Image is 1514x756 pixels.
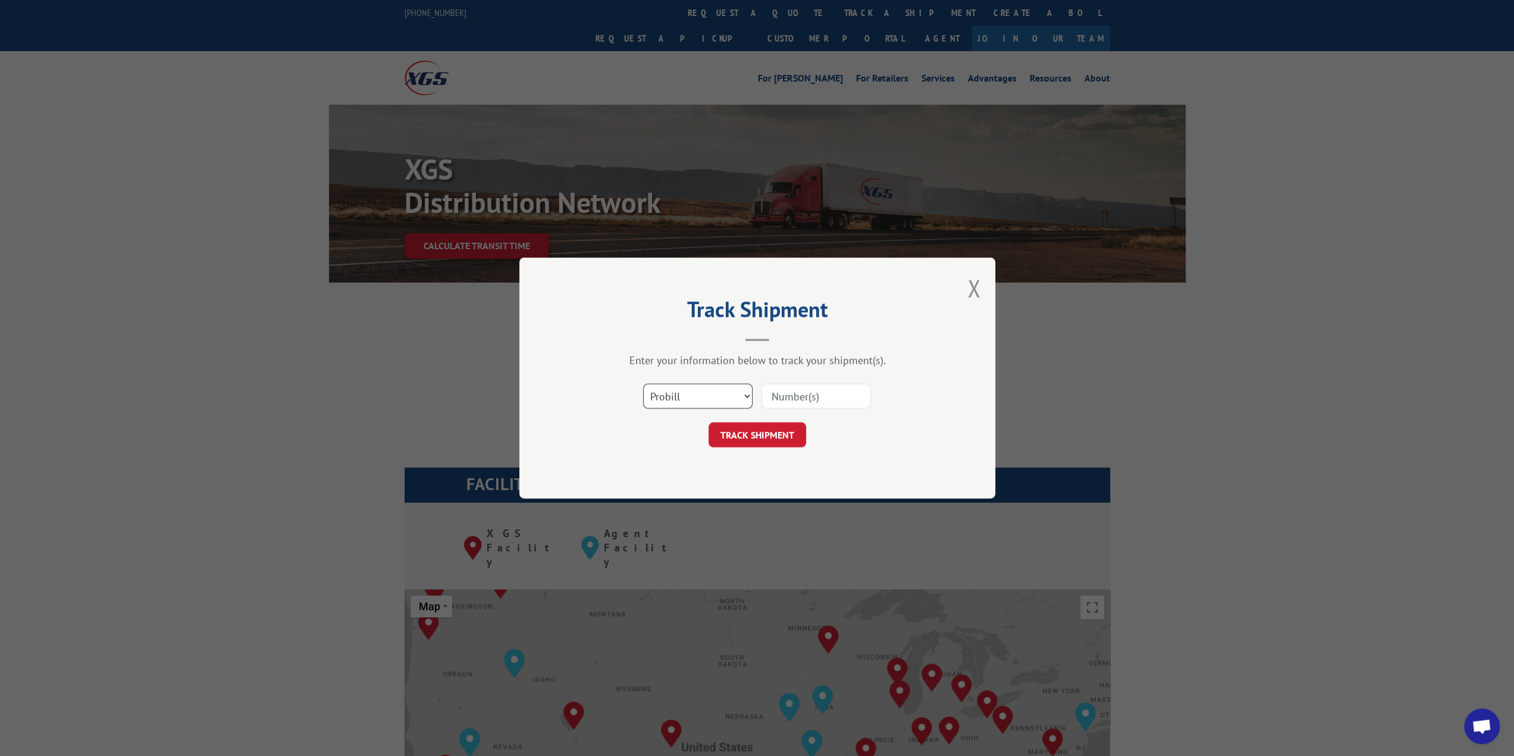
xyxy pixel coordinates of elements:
button: TRACK SHIPMENT [709,422,806,447]
button: Close modal [967,272,980,304]
div: Open chat [1464,708,1500,744]
h2: Track Shipment [579,301,936,324]
input: Number(s) [761,384,871,409]
div: Enter your information below to track your shipment(s). [579,353,936,367]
